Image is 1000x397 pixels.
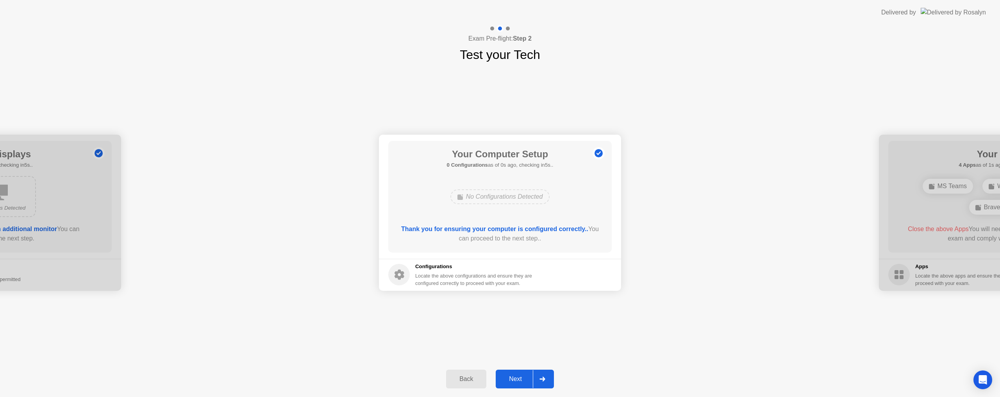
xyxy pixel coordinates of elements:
[881,8,916,17] div: Delivered by
[460,45,540,64] h1: Test your Tech
[447,161,554,169] h5: as of 0s ago, checking in5s..
[415,272,534,287] div: Locate the above configurations and ensure they are configured correctly to proceed with your exam.
[446,370,486,388] button: Back
[447,147,554,161] h1: Your Computer Setup
[447,162,488,168] b: 0 Configurations
[973,370,992,389] div: Open Intercom Messenger
[468,34,532,43] h4: Exam Pre-flight:
[498,376,533,383] div: Next
[448,376,484,383] div: Back
[921,8,986,17] img: Delivered by Rosalyn
[400,224,601,243] div: You can proceed to the next step..
[401,226,588,232] b: Thank you for ensuring your computer is configured correctly..
[496,370,554,388] button: Next
[450,189,550,204] div: No Configurations Detected
[415,263,534,271] h5: Configurations
[513,35,532,42] b: Step 2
